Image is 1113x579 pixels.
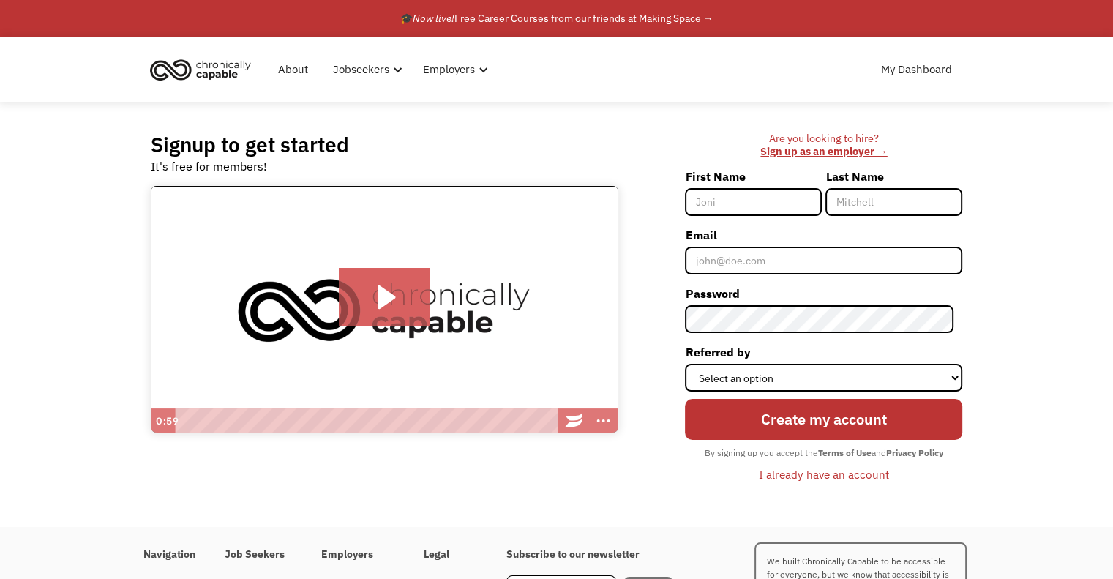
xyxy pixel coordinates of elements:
input: Create my account [685,399,962,440]
div: It's free for members! [151,157,267,175]
div: Jobseekers [324,46,407,93]
strong: Privacy Policy [886,447,943,458]
strong: Terms of Use [818,447,872,458]
label: Email [685,223,962,247]
a: My Dashboard [872,46,961,93]
h4: Employers [321,548,394,561]
input: john@doe.com [685,247,962,274]
form: Member-Signup-Form [685,165,962,487]
button: Show more buttons [589,408,618,433]
div: 🎓 Free Career Courses from our friends at Making Space → [400,10,713,27]
div: By signing up you accept the and [697,444,951,463]
img: Introducing Chronically Capable [151,186,618,433]
a: I already have an account [748,462,900,487]
input: Joni [685,188,822,216]
a: home [146,53,262,86]
h4: Subscribe to our newsletter [506,548,673,561]
a: Wistia Logo -- Learn More [560,408,589,433]
h4: Navigation [143,548,195,561]
h4: Job Seekers [225,548,292,561]
a: About [269,46,317,93]
label: Password [685,282,962,305]
div: Jobseekers [333,61,389,78]
label: First Name [685,165,822,188]
div: I already have an account [759,466,889,483]
em: Now live! [413,12,454,25]
h4: Legal [424,548,477,561]
label: Referred by [685,340,962,364]
div: Playbar [182,408,552,433]
img: Chronically Capable logo [146,53,255,86]
label: Last Name [825,165,962,188]
h2: Signup to get started [151,132,349,157]
div: Are you looking to hire? ‍ [685,132,962,159]
a: Sign up as an employer → [760,144,887,158]
div: Employers [423,61,475,78]
button: Play Video: Introducing Chronically Capable [339,268,430,326]
input: Mitchell [825,188,962,216]
div: Employers [414,46,492,93]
